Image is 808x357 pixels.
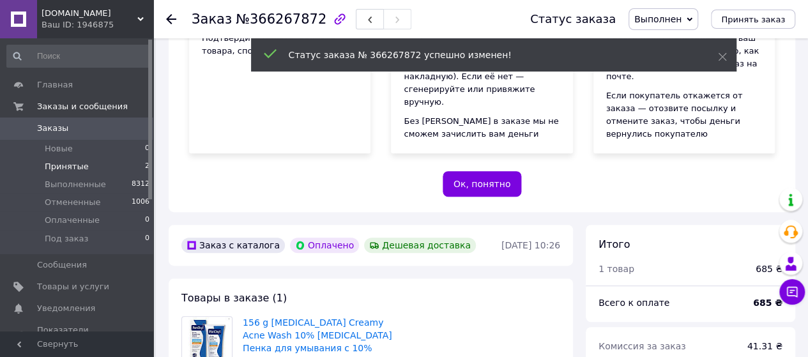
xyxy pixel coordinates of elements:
[747,341,782,351] span: 41.31 ₴
[37,324,118,347] span: Показатели работы компании
[6,45,151,68] input: Поиск
[756,262,782,275] div: 685 ₴
[132,197,149,208] span: 1006
[290,238,359,253] div: Оплачено
[181,292,287,304] span: Товары в заказе (1)
[166,13,176,26] div: Вернуться назад
[45,215,100,226] span: Оплаченные
[42,19,153,31] div: Ваш ID: 1946875
[37,303,95,314] span: Уведомления
[37,281,109,292] span: Товары и услуги
[45,179,106,190] span: Выполненные
[404,115,560,141] div: Без [PERSON_NAME] в заказе мы не сможем зачислить вам деньги
[37,79,73,91] span: Главная
[37,101,128,112] span: Заказы и сообщения
[37,259,87,271] span: Сообщения
[145,161,149,172] span: 2
[779,279,805,305] button: Чат с покупателем
[443,171,522,197] button: Ок, понятно
[45,143,73,155] span: Новые
[145,143,149,155] span: 0
[598,298,669,308] span: Всего к оплате
[37,123,68,134] span: Заказы
[181,238,285,253] div: Заказ с каталога
[45,161,89,172] span: Принятые
[236,11,326,27] span: №366267872
[530,13,616,26] div: Статус заказа
[606,89,762,141] div: Если покупатель откажется от заказа — отозвите посылку и отмените заказ, чтобы деньги вернулись п...
[711,10,795,29] button: Принять заказ
[145,233,149,245] span: 0
[145,215,149,226] span: 0
[598,238,630,250] span: Итого
[721,15,785,24] span: Принять заказ
[598,341,686,351] span: Комиссия за заказ
[45,233,88,245] span: Под заказ
[42,8,137,19] span: sv-shopping.com
[501,240,560,250] time: [DATE] 10:26
[364,238,476,253] div: Дешевая доставка
[132,179,149,190] span: 8312
[753,298,782,308] b: 685 ₴
[289,49,686,61] div: Статус заказа № 366267872 успешно изменен!
[192,11,232,27] span: Заказ
[404,45,560,109] div: Используйте для отправки созданную в заказе ЭН (экспресс-накладную). Если её нет — сгенерируйте и...
[634,14,682,24] span: Выполнен
[598,264,634,274] span: 1 товар
[45,197,100,208] span: Отмененные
